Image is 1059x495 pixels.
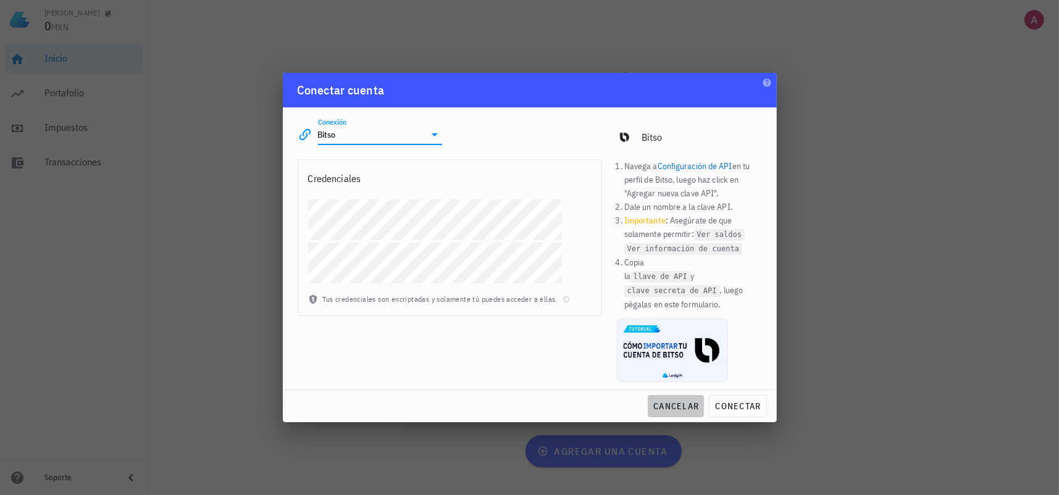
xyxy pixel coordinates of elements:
div: Conectar cuenta [298,80,385,100]
code: llave de API [630,271,690,283]
li: Dale un nombre a la clave API. [624,200,762,214]
code: clave secreta de API [624,285,720,297]
li: : Asegúrate de que solamente permitir: [624,214,762,256]
span: conectar [714,401,761,412]
div: Credenciales [308,170,361,187]
button: conectar [709,395,766,417]
code: Ver información de cuenta [624,243,742,255]
li: Navega a en tu perfil de Bitso, luego haz click en "Agregar nueva clave API". [624,159,762,200]
div: Tus credenciales son encriptadas y solamente tú puedes acceder a ellas. [298,293,601,315]
code: Ver saldos [694,229,745,241]
label: Conexión [318,117,346,127]
span: cancelar [653,401,699,412]
div: Bitso [642,131,762,143]
a: Configuración de API [658,160,732,172]
button: cancelar [648,395,704,417]
input: Seleccionar una conexión [318,125,425,144]
b: Importante [624,215,666,226]
li: Copia la y , luego pégalas en este formulario. [624,256,762,311]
